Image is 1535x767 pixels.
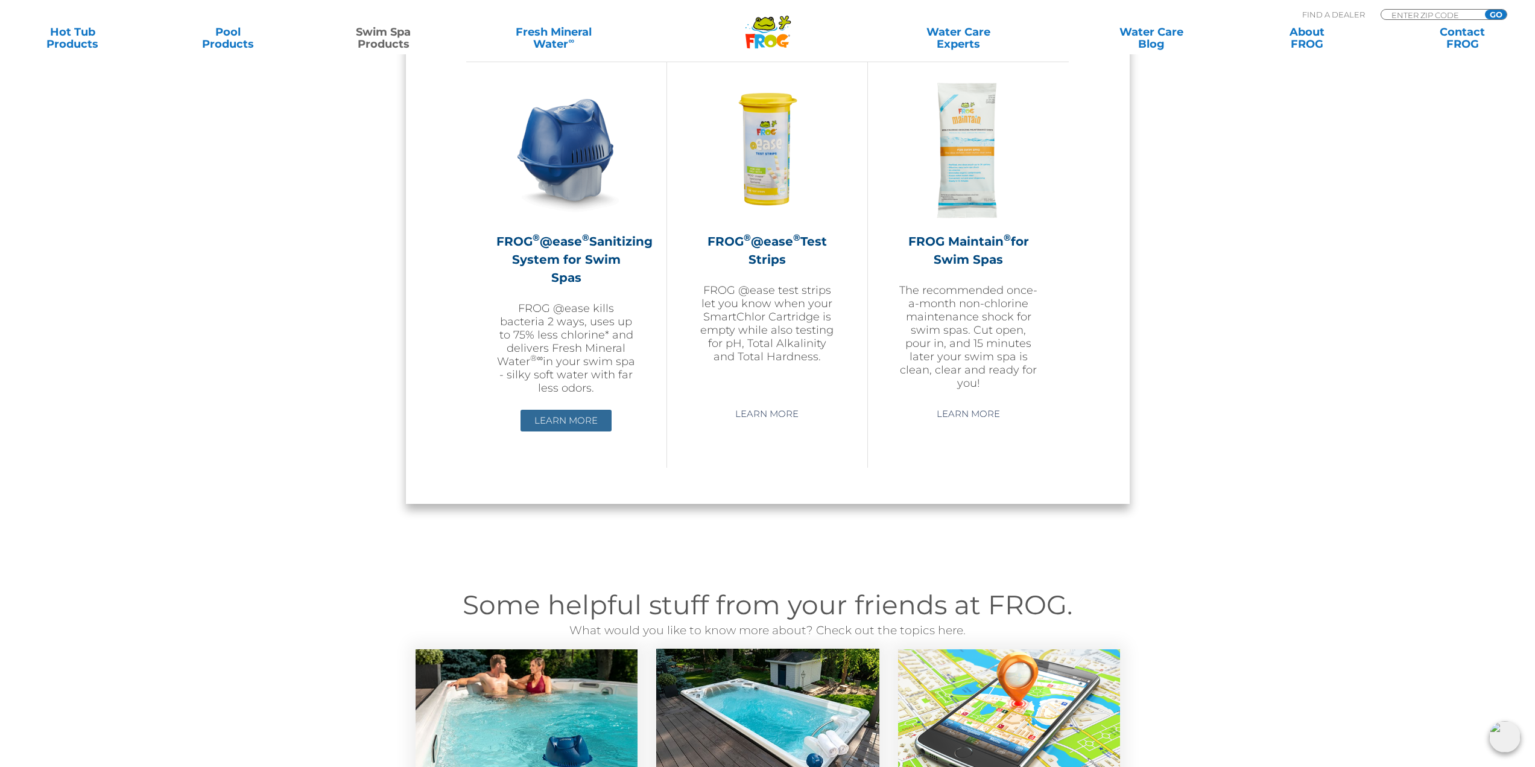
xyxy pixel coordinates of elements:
[521,410,612,431] a: Learn More
[568,36,574,45] sup: ∞
[721,403,812,425] a: Learn More
[323,26,443,50] a: Swim SpaProducts
[697,80,837,394] a: FROG®@ease®Test StripsFROG @ease test strips let you know when your SmartChlor Cartridge is empty...
[496,302,636,395] p: FROG @ease kills bacteria 2 ways, uses up to 75% less chlorine* and delivers Fresh Mineral Water ...
[1489,721,1521,753] img: openIcon
[496,232,636,287] h2: FROG @ease Sanitizing System for Swim Spas
[1247,26,1367,50] a: AboutFROG
[1485,10,1507,19] input: GO
[582,232,589,243] sup: ®
[1390,10,1472,20] input: Zip Code Form
[1302,9,1365,20] p: Find A Dealer
[168,26,288,50] a: PoolProducts
[793,232,800,243] sup: ®
[1004,232,1011,243] sup: ®
[898,80,1039,394] a: FROG Maintain®for Swim SpasThe recommended once-a-month non-chlorine maintenance shock for swim s...
[530,353,543,363] sup: ®∞
[12,26,133,50] a: Hot TubProducts
[478,26,630,50] a: Fresh MineralWater∞
[697,232,837,269] h2: FROG @ease Test Strips
[744,232,751,243] sup: ®
[923,403,1014,425] a: Learn More
[1091,26,1212,50] a: Water CareBlog
[496,80,636,395] a: FROG®@ease®Sanitizing System for Swim SpasFROG @ease kills bacteria 2 ways, uses up to 75% less c...
[860,26,1057,50] a: Water CareExperts
[697,284,837,363] p: FROG @ease test strips let you know when your SmartChlor Cartridge is empty while also testing fo...
[899,80,1039,220] img: ss-maintain-hero-300x300.png
[898,284,1039,390] p: The recommended once-a-month non-chlorine maintenance shock for swim spas. Cut open, pour in, and...
[1402,26,1523,50] a: ContactFROG
[533,232,540,243] sup: ®
[898,232,1039,269] h2: FROG Maintain for Swim Spas
[496,80,636,220] img: ss-@ease-hero-300x300.png
[697,80,837,220] img: FROG-@ease-TS-Bottle-300x300.png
